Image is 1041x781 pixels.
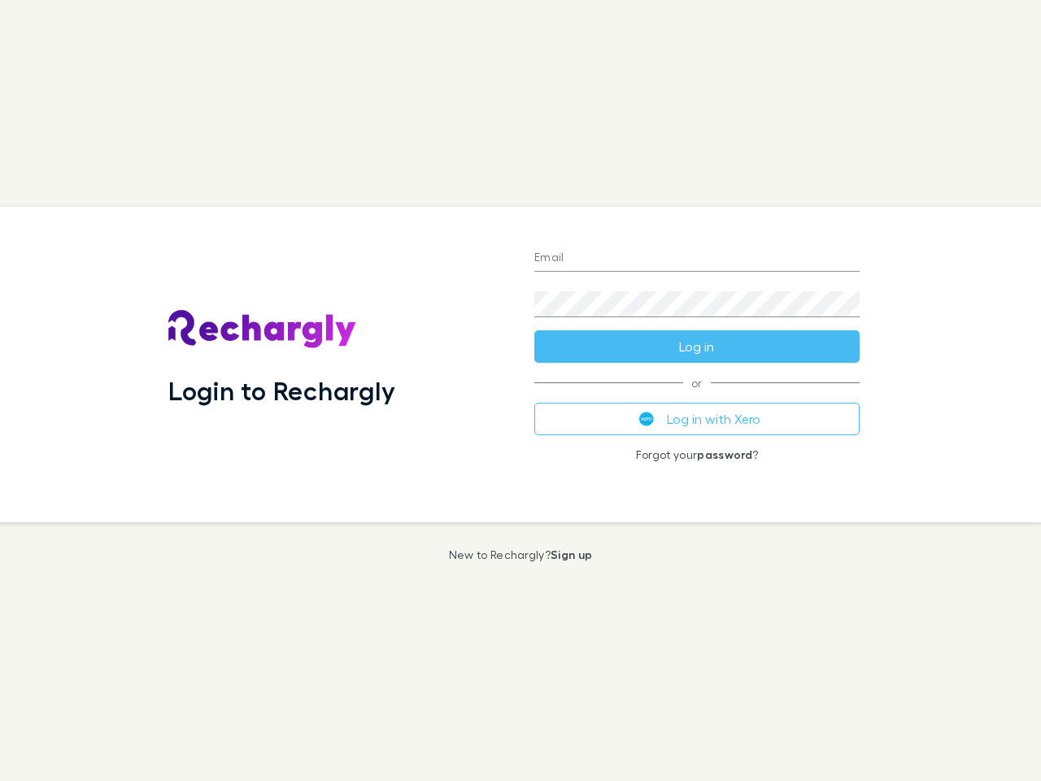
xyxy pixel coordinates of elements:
button: Log in with Xero [534,403,860,435]
h1: Login to Rechargly [168,375,395,406]
span: or [534,382,860,383]
img: Rechargly's Logo [168,310,357,349]
a: Sign up [551,548,592,561]
a: password [697,447,752,461]
button: Log in [534,330,860,363]
img: Xero's logo [639,412,654,426]
p: New to Rechargly? [449,548,593,561]
p: Forgot your ? [534,448,860,461]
